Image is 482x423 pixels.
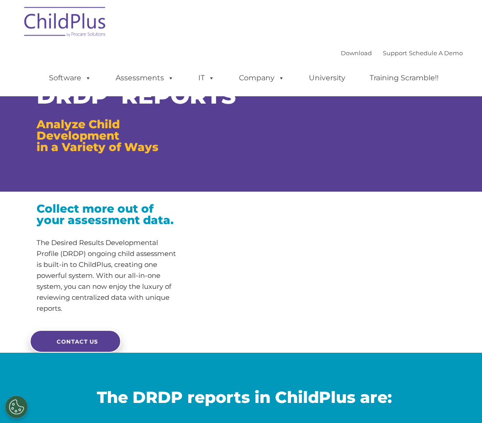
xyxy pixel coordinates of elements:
h1: DRDP REPORTS [37,84,176,107]
button: Cookies Settings [5,396,28,418]
a: Company [230,69,294,87]
span: in a Variety of Ways [37,140,159,154]
a: Assessments [106,69,183,87]
span: Analyze Child Development [37,117,120,142]
a: Training Scramble!! [360,69,448,87]
a: Software [40,69,101,87]
a: CONTACT US [30,330,121,353]
a: IT [189,69,224,87]
a: Support [383,49,407,57]
a: Schedule A Demo [409,49,463,57]
a: Download [341,49,372,57]
span: CONTACT US [57,338,98,345]
font: | [341,49,463,57]
h3: Collect more out of your assessment data. [37,203,176,226]
a: University [300,69,355,87]
h2: The DRDP reports in ChildPlus are: [7,387,482,407]
img: ChildPlus by Procare Solutions [20,0,111,46]
p: The Desired Results Developmental Profile (DRDP) ongoing child assessment is built-in to ChildPlu... [37,237,176,314]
